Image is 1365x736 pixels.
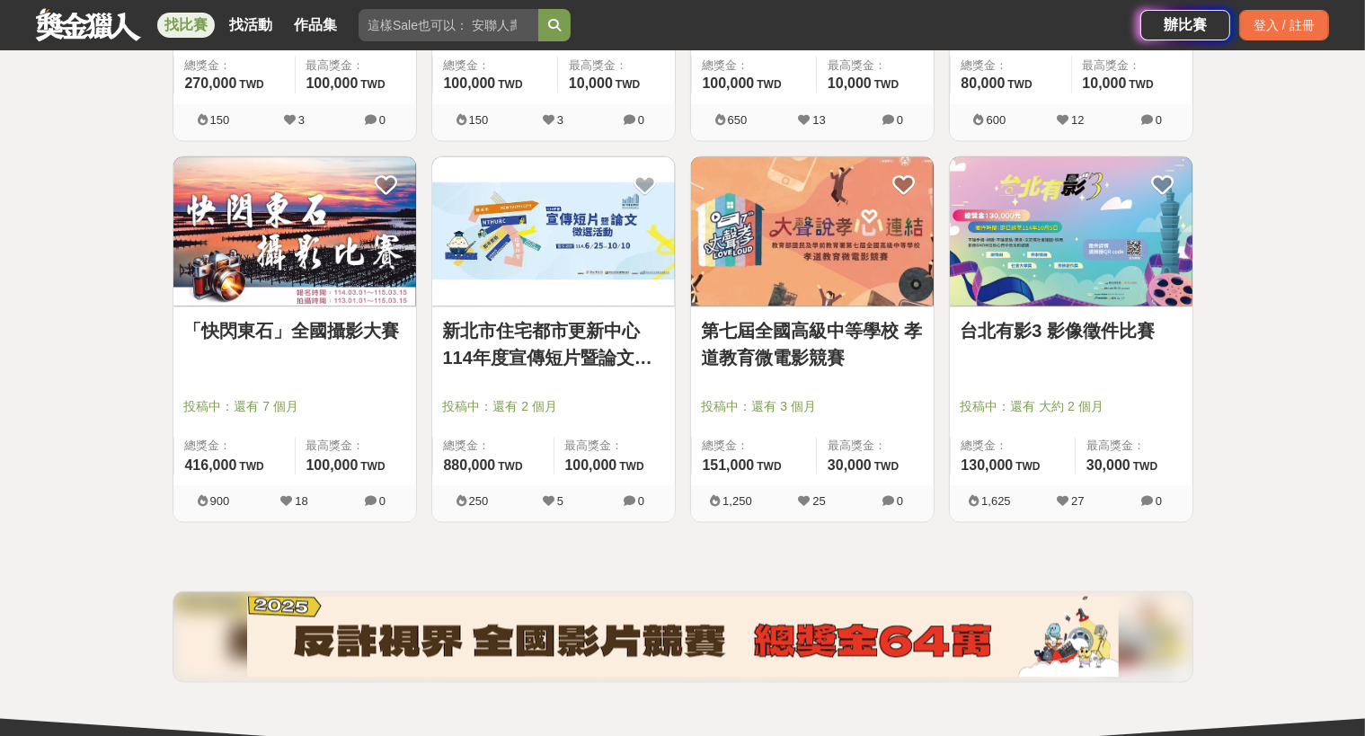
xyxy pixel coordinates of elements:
[173,157,416,308] a: Cover Image
[757,79,781,92] span: TWD
[185,458,237,474] span: 416,000
[962,57,1060,75] span: 總獎金：
[1071,495,1084,509] span: 27
[1156,114,1162,128] span: 0
[185,76,237,92] span: 270,000
[1129,79,1153,92] span: TWD
[828,76,872,92] span: 10,000
[1007,79,1032,92] span: TWD
[702,398,923,417] span: 投稿中：還有 3 個月
[498,79,522,92] span: TWD
[444,458,496,474] span: 880,000
[359,9,538,41] input: 這樣Sale也可以： 安聯人壽創意銷售法募集
[157,13,215,38] a: 找比賽
[557,495,563,509] span: 5
[703,458,755,474] span: 151,000
[722,495,752,509] span: 1,250
[469,495,489,509] span: 250
[432,157,675,307] img: Cover Image
[443,398,664,417] span: 投稿中：還有 2 個月
[874,461,899,474] span: TWD
[961,318,1182,345] a: 台北有影3 影像徵件比賽
[432,157,675,308] a: Cover Image
[702,318,923,372] a: 第七屆全國高級中等學校 孝道教育微電影競賽
[569,57,664,75] span: 最高獎金：
[498,461,522,474] span: TWD
[222,13,279,38] a: 找活動
[239,461,263,474] span: TWD
[379,114,386,128] span: 0
[987,114,1006,128] span: 600
[812,114,825,128] span: 13
[897,114,903,128] span: 0
[1156,495,1162,509] span: 0
[1071,114,1084,128] span: 12
[616,79,640,92] span: TWD
[828,57,923,75] span: 最高獎金：
[295,495,307,509] span: 18
[210,114,230,128] span: 150
[1086,438,1182,456] span: 最高獎金：
[757,461,781,474] span: TWD
[210,495,230,509] span: 900
[443,318,664,372] a: 新北市住宅都市更新中心 114年度宣傳短片暨論文徵選活動
[691,157,934,308] a: Cover Image
[962,458,1014,474] span: 130,000
[703,438,805,456] span: 總獎金：
[950,157,1192,307] img: Cover Image
[897,495,903,509] span: 0
[1083,76,1127,92] span: 10,000
[444,57,546,75] span: 總獎金：
[379,495,386,509] span: 0
[812,495,825,509] span: 25
[828,438,923,456] span: 最高獎金：
[961,398,1182,417] span: 投稿中：還有 大約 2 個月
[1083,57,1182,75] span: 最高獎金：
[728,114,748,128] span: 650
[306,76,359,92] span: 100,000
[444,438,543,456] span: 總獎金：
[360,79,385,92] span: TWD
[565,458,617,474] span: 100,000
[185,438,284,456] span: 總獎金：
[173,157,416,307] img: Cover Image
[1140,10,1230,40] a: 辦比賽
[962,76,1006,92] span: 80,000
[981,495,1011,509] span: 1,625
[360,461,385,474] span: TWD
[1015,461,1040,474] span: TWD
[691,157,934,307] img: Cover Image
[638,114,644,128] span: 0
[469,114,489,128] span: 150
[703,57,805,75] span: 總獎金：
[565,438,664,456] span: 最高獎金：
[874,79,899,92] span: TWD
[703,76,755,92] span: 100,000
[247,597,1119,678] img: b4b43df0-ce9d-4ec9-9998-1f8643ec197e.png
[287,13,344,38] a: 作品集
[306,458,359,474] span: 100,000
[298,114,305,128] span: 3
[569,76,613,92] span: 10,000
[306,438,405,456] span: 最高獎金：
[1133,461,1157,474] span: TWD
[1086,458,1130,474] span: 30,000
[444,76,496,92] span: 100,000
[1239,10,1329,40] div: 登入 / 註冊
[184,398,405,417] span: 投稿中：還有 7 個月
[185,57,284,75] span: 總獎金：
[184,318,405,345] a: 「快閃東石」全國攝影大賽
[950,157,1192,308] a: Cover Image
[619,461,643,474] span: TWD
[239,79,263,92] span: TWD
[557,114,563,128] span: 3
[828,458,872,474] span: 30,000
[962,438,1064,456] span: 總獎金：
[638,495,644,509] span: 0
[306,57,405,75] span: 最高獎金：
